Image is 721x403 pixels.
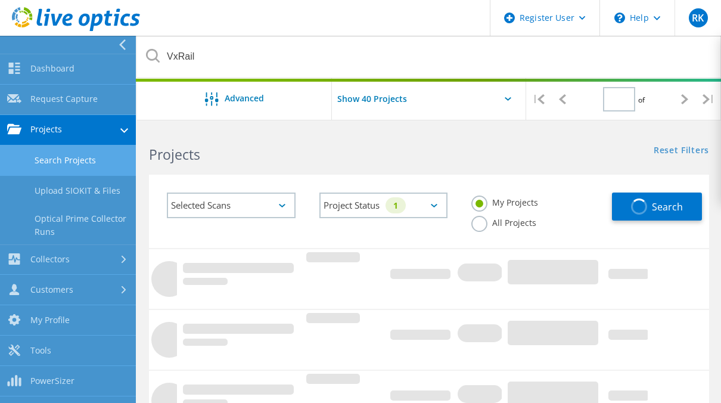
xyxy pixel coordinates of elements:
svg: \n [614,13,625,23]
div: | [697,78,721,120]
span: Search [652,200,683,213]
span: RK [692,13,704,23]
div: Project Status [319,193,448,218]
b: Projects [149,145,200,164]
button: Search [612,193,702,221]
span: of [638,95,645,105]
span: Advanced [225,94,264,103]
div: | [526,78,551,120]
div: Selected Scans [167,193,296,218]
a: Live Optics Dashboard [12,25,140,33]
label: My Projects [471,196,538,207]
label: All Projects [471,216,536,227]
a: Reset Filters [654,146,709,156]
div: 1 [386,197,406,213]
